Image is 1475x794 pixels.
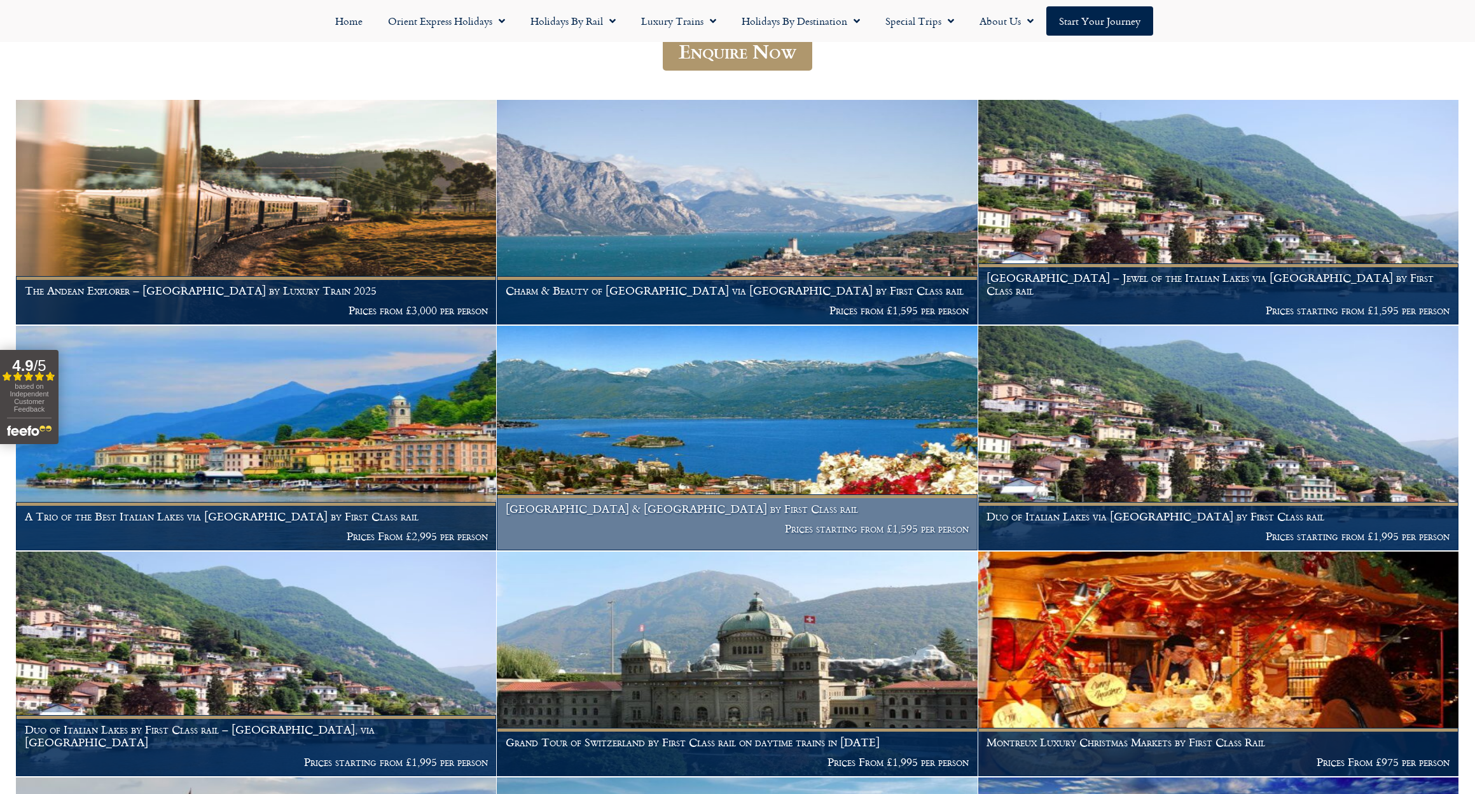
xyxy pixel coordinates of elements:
[987,272,1450,296] h1: [GEOGRAPHIC_DATA] – Jewel of the Italian Lakes via [GEOGRAPHIC_DATA] by First Class rail
[25,510,488,523] h1: A Trio of the Best Italian Lakes via [GEOGRAPHIC_DATA] by First Class rail
[987,736,1450,749] h1: Montreux Luxury Christmas Markets by First Class Rail
[497,552,978,777] a: Grand Tour of Switzerland by First Class rail on daytime trains in [DATE] Prices From £1,995 per ...
[16,326,497,551] a: A Trio of the Best Italian Lakes via [GEOGRAPHIC_DATA] by First Class rail Prices From £2,995 per...
[16,100,497,325] a: The Andean Explorer – [GEOGRAPHIC_DATA] by Luxury Train 2025 Prices from £3,000 per person
[987,304,1450,317] p: Prices starting from £1,595 per person
[25,723,488,748] h1: Duo of Italian Lakes by First Class rail – [GEOGRAPHIC_DATA], via [GEOGRAPHIC_DATA]
[497,326,978,551] a: [GEOGRAPHIC_DATA] & [GEOGRAPHIC_DATA] by First Class rail Prices starting from £1,595 per person
[16,552,497,777] a: Duo of Italian Lakes by First Class rail – [GEOGRAPHIC_DATA], via [GEOGRAPHIC_DATA] Prices starti...
[506,503,969,515] h1: [GEOGRAPHIC_DATA] & [GEOGRAPHIC_DATA] by First Class rail
[506,736,969,749] h1: Grand Tour of Switzerland by First Class rail on daytime trains in [DATE]
[25,304,488,317] p: Prices from £3,000 per person
[506,522,969,535] p: Prices starting from £1,595 per person
[1046,6,1153,36] a: Start your Journey
[25,530,488,543] p: Prices From £2,995 per person
[25,284,488,297] h1: The Andean Explorer – [GEOGRAPHIC_DATA] by Luxury Train 2025
[987,756,1450,769] p: Prices From £975 per person
[6,6,1469,36] nav: Menu
[978,326,1459,551] a: Duo of Italian Lakes via [GEOGRAPHIC_DATA] by First Class rail Prices starting from £1,995 per pe...
[987,530,1450,543] p: Prices starting from £1,995 per person
[663,33,812,71] a: Enquire Now
[518,6,628,36] a: Holidays by Rail
[729,6,873,36] a: Holidays by Destination
[873,6,967,36] a: Special Trips
[506,304,969,317] p: Prices from £1,595 per person
[322,6,375,36] a: Home
[506,284,969,297] h1: Charm & Beauty of [GEOGRAPHIC_DATA] via [GEOGRAPHIC_DATA] by First Class rail
[25,756,488,769] p: Prices starting from £1,995 per person
[497,100,978,325] a: Charm & Beauty of [GEOGRAPHIC_DATA] via [GEOGRAPHIC_DATA] by First Class rail Prices from £1,595 ...
[506,756,969,769] p: Prices From £1,995 per person
[967,6,1046,36] a: About Us
[978,552,1459,777] a: Montreux Luxury Christmas Markets by First Class Rail Prices From £975 per person
[987,510,1450,523] h1: Duo of Italian Lakes via [GEOGRAPHIC_DATA] by First Class rail
[375,6,518,36] a: Orient Express Holidays
[628,6,729,36] a: Luxury Trains
[978,100,1459,325] a: [GEOGRAPHIC_DATA] – Jewel of the Italian Lakes via [GEOGRAPHIC_DATA] by First Class rail Prices s...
